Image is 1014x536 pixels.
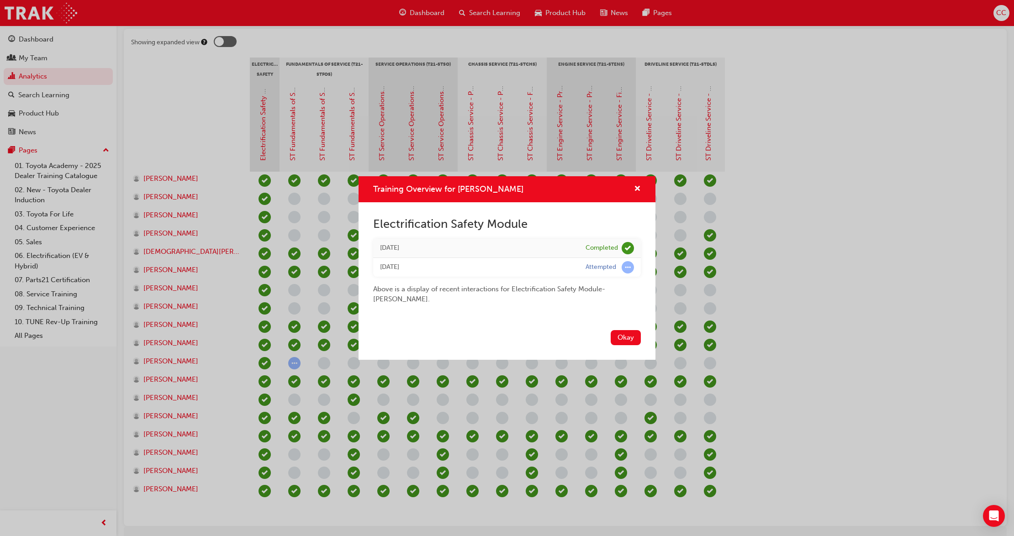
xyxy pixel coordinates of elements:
[380,243,572,253] div: Mon Jan 06 2025 14:51:21 GMT+0930 (Australian Central Standard Time)
[373,277,641,305] div: Above is a display of recent interactions for Electrification Safety Module - [PERSON_NAME] .
[586,263,616,272] div: Attempted
[622,261,634,273] span: learningRecordVerb_ATTEMPT-icon
[373,217,641,231] h2: Electrification Safety Module
[380,262,572,273] div: Mon Jan 06 2025 14:07:12 GMT+0930 (Australian Central Standard Time)
[983,505,1005,527] div: Open Intercom Messenger
[373,184,523,194] span: Training Overview for [PERSON_NAME]
[586,244,618,252] div: Completed
[611,330,641,345] button: Okay
[622,242,634,254] span: learningRecordVerb_COMPLETE-icon
[634,185,641,194] span: cross-icon
[359,176,655,359] div: Training Overview for Nathan Guerin
[634,184,641,195] button: cross-icon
